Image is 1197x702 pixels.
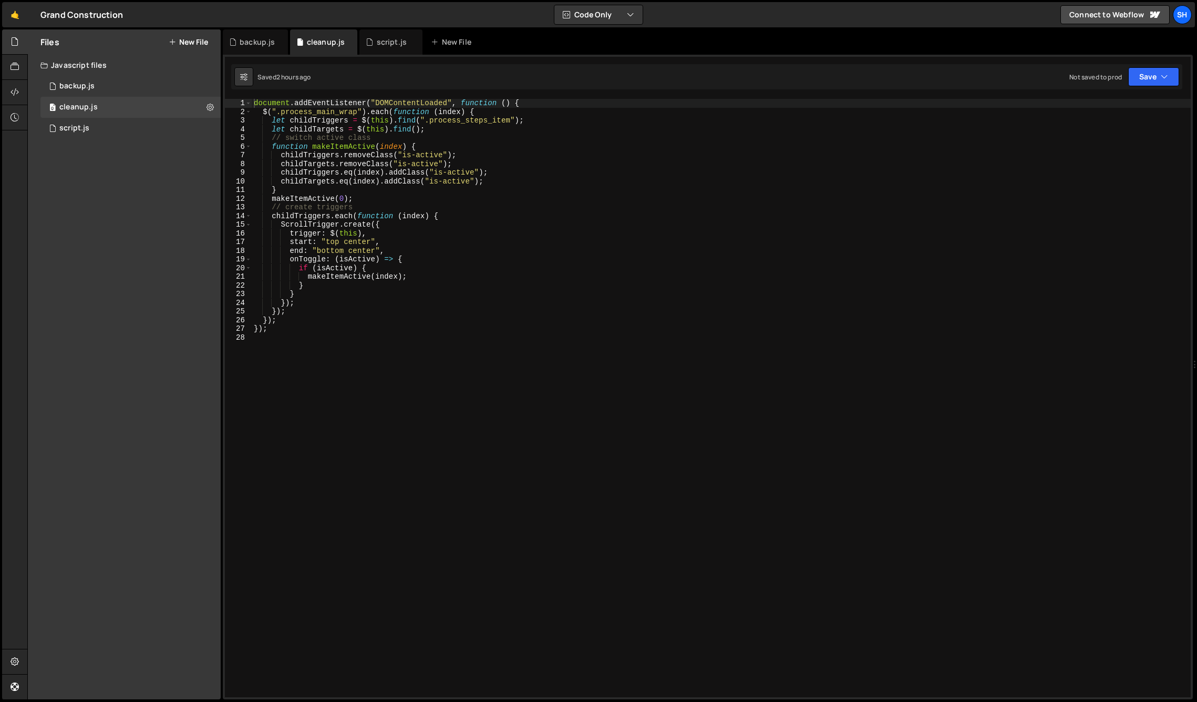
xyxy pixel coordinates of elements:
div: Javascript files [28,55,221,76]
div: Saved [257,73,311,82]
div: 28 [225,333,252,342]
div: 11 [225,186,252,195]
div: Not saved to prod [1069,73,1122,82]
div: backup.js [240,37,275,47]
div: 3 [225,116,252,125]
div: 26 [225,316,252,325]
button: Save [1128,67,1179,86]
span: 0 [49,104,56,113]
div: script.js [59,124,89,133]
a: Sh [1173,5,1192,24]
div: 9 [225,168,252,177]
div: 16 [225,229,252,238]
div: 16624/45287.js [40,118,221,139]
div: 12 [225,195,252,204]
a: Connect to Webflow [1060,5,1170,24]
div: 16624/45288.js [40,97,221,118]
div: 13 [225,203,252,212]
div: 4 [225,125,252,134]
div: backup.js [59,82,95,91]
div: 25 [225,307,252,316]
div: 15 [225,220,252,229]
button: Code Only [554,5,643,24]
div: 10 [225,177,252,186]
div: 20 [225,264,252,273]
div: 2 [225,108,252,117]
div: 23 [225,290,252,299]
div: 19 [225,255,252,264]
h2: Files [40,36,59,48]
div: 17 [225,238,252,247]
div: New File [431,37,475,47]
div: script.js [377,37,407,47]
a: 🤙 [2,2,28,27]
div: cleanup.js [59,103,98,112]
div: 7 [225,151,252,160]
div: 8 [225,160,252,169]
div: 18 [225,247,252,256]
div: 22 [225,281,252,290]
button: New File [169,38,208,46]
div: 5 [225,134,252,143]
div: 21 [225,272,252,281]
div: cleanup.js [307,37,345,47]
div: 27 [225,324,252,333]
div: 24 [225,299,252,308]
div: 6 [225,143,252,151]
div: 2 hours ago [276,73,311,82]
div: 1 [225,99,252,108]
div: 14 [225,212,252,221]
div: Grand Construction [40,8,123,21]
div: 16624/45289.js [40,76,221,97]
